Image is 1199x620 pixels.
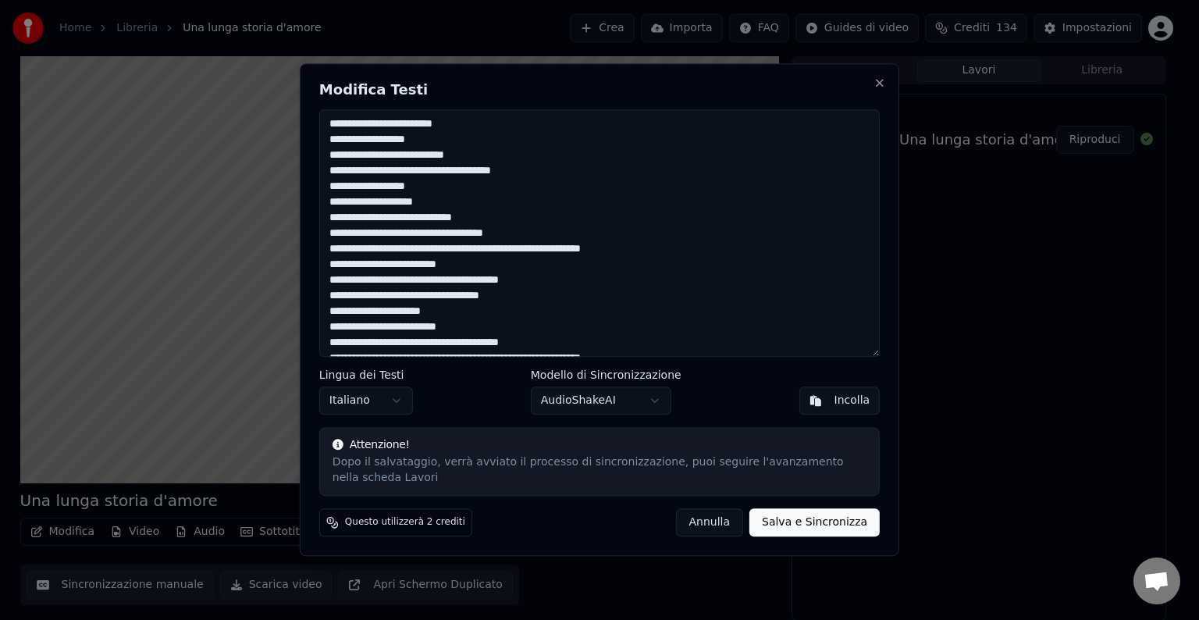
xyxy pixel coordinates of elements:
div: Incolla [834,394,870,409]
h2: Modifica Testi [319,83,880,97]
div: Attenzione! [333,438,866,454]
label: Modello di Sincronizzazione [531,370,681,381]
span: Questo utilizzerà 2 crediti [345,517,465,529]
button: Incolla [799,387,881,415]
label: Lingua dei Testi [319,370,413,381]
button: Annulla [675,509,743,537]
button: Salva e Sincronizza [749,509,880,537]
div: Dopo il salvataggio, verrà avviato il processo di sincronizzazione, puoi seguire l'avanzamento ne... [333,455,866,486]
